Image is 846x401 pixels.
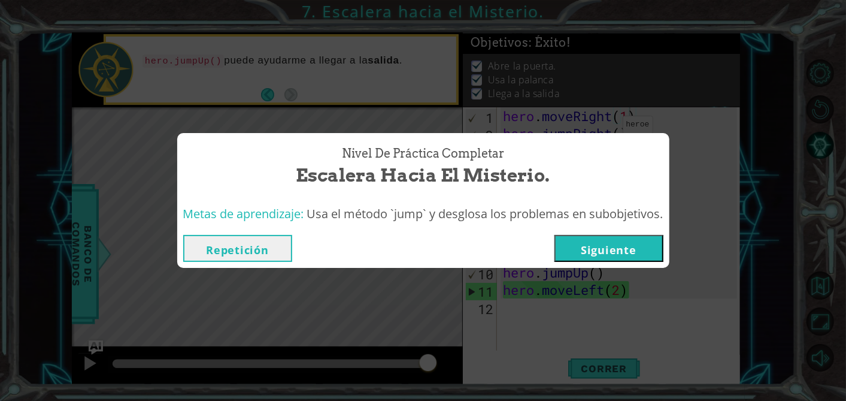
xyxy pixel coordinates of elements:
[183,206,304,222] span: Metas de aprendizaje:
[307,206,663,222] span: Usa el método `jump` y desglosa los problemas en subobjetivos.
[342,145,504,162] span: Nivel de Práctica Completar
[183,235,292,262] button: Repetición
[554,235,663,262] button: Siguiente
[296,162,550,188] span: Escalera hacia el Misterio.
